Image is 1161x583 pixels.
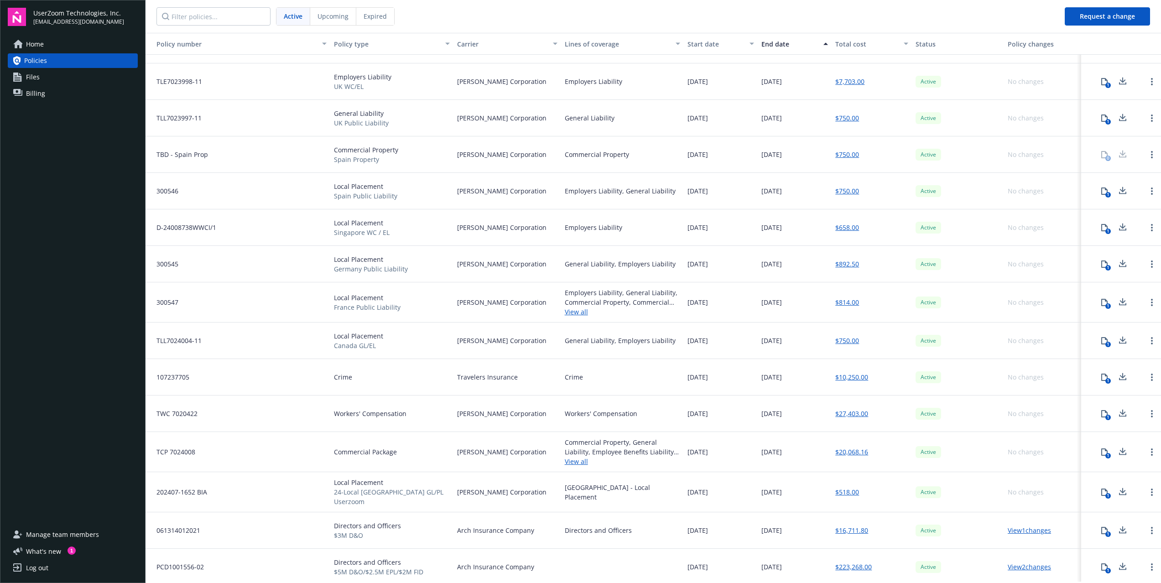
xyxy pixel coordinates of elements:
a: $658.00 [835,223,859,232]
span: Active [284,11,302,21]
a: Open options [1146,76,1157,87]
span: Policies [24,53,47,68]
button: Total cost [832,33,911,55]
span: D-24008738WWCI/1 [149,223,216,232]
button: Policy type [330,33,453,55]
div: Workers' Compensation [565,409,637,418]
span: Employers Liability [334,72,391,82]
div: No changes [1008,336,1044,345]
a: View all [565,457,681,466]
div: 1 [1105,119,1111,125]
a: Open options [1146,186,1157,197]
span: [DATE] [687,186,708,196]
a: $750.00 [835,150,859,159]
span: [DATE] [761,259,782,269]
span: Active [919,260,937,268]
a: Open options [1146,408,1157,419]
button: 1 [1095,255,1114,273]
div: General Liability, Employers Liability [565,336,676,345]
span: Active [919,224,937,232]
span: [DATE] [687,336,708,345]
span: Spain Public Liability [334,191,397,201]
span: Local Placement [334,293,401,302]
div: No changes [1008,447,1044,457]
span: Crime [334,372,352,382]
span: TWC 7020422 [149,409,198,418]
a: $20,068.16 [835,447,868,457]
button: 1 [1095,182,1114,200]
a: View all [565,307,681,317]
span: [EMAIL_ADDRESS][DOMAIN_NAME] [33,18,124,26]
button: 1 [1095,332,1114,350]
span: [PERSON_NAME] Corporation [457,447,547,457]
span: 300546 [149,186,178,196]
div: Employers Liability [565,77,622,86]
div: 1 [1105,265,1111,271]
a: Home [8,37,138,52]
a: $750.00 [835,186,859,196]
span: General Liability [334,109,389,118]
span: Billing [26,86,45,101]
span: [PERSON_NAME] Corporation [457,409,547,418]
div: No changes [1008,409,1044,418]
span: Local Placement [334,182,397,191]
div: Employers Liability, General Liability [565,186,676,196]
span: Commercial Package [334,447,397,457]
a: Open options [1146,113,1157,124]
div: Total cost [835,39,898,49]
a: Billing [8,86,138,101]
span: [PERSON_NAME] Corporation [457,186,547,196]
span: [DATE] [761,447,782,457]
span: Local Placement [334,218,390,228]
a: Files [8,70,138,84]
a: $10,250.00 [835,372,868,382]
span: UK Public Liability [334,118,389,128]
span: 107237705 [149,372,189,382]
span: Local Placement [334,331,383,341]
a: $892.50 [835,259,859,269]
span: Active [919,187,937,195]
div: Employers Liability [565,223,622,232]
div: No changes [1008,77,1044,86]
span: Active [919,151,937,159]
span: [PERSON_NAME] Corporation [457,77,547,86]
span: Travelers Insurance [457,372,518,382]
div: Crime [565,372,583,382]
span: [DATE] [687,259,708,269]
span: Active [919,337,937,345]
div: 1 [1105,229,1111,234]
span: 300547 [149,297,178,307]
a: Open options [1146,372,1157,383]
span: [DATE] [687,372,708,382]
button: Carrier [453,33,561,55]
input: Filter policies... [156,7,271,26]
button: 1 [1095,405,1114,423]
span: UserZoom Technologies, Inc. [33,8,124,18]
div: 1 [1105,378,1111,384]
div: 1 [1105,415,1111,420]
span: Active [919,410,937,418]
a: $750.00 [835,336,859,345]
span: Home [26,37,44,52]
div: No changes [1008,259,1044,269]
span: Files [26,70,40,84]
a: Open options [1146,335,1157,346]
span: 300545 [149,259,178,269]
div: General Liability, Employers Liability [565,259,676,269]
span: [DATE] [687,409,708,418]
span: [DATE] [687,77,708,86]
span: [PERSON_NAME] Corporation [457,336,547,345]
span: [DATE] [761,409,782,418]
span: [DATE] [761,113,782,123]
span: [DATE] [761,223,782,232]
button: 1 [1095,219,1114,237]
span: [PERSON_NAME] Corporation [457,297,547,307]
span: Canada GL/EL [334,341,383,350]
a: $750.00 [835,113,859,123]
span: [PERSON_NAME] Corporation [457,259,547,269]
div: 1 [1105,453,1111,458]
button: 1 [1095,109,1114,127]
span: TLE7023998-11 [149,77,202,86]
span: Active [919,373,937,381]
div: No changes [1008,113,1044,123]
